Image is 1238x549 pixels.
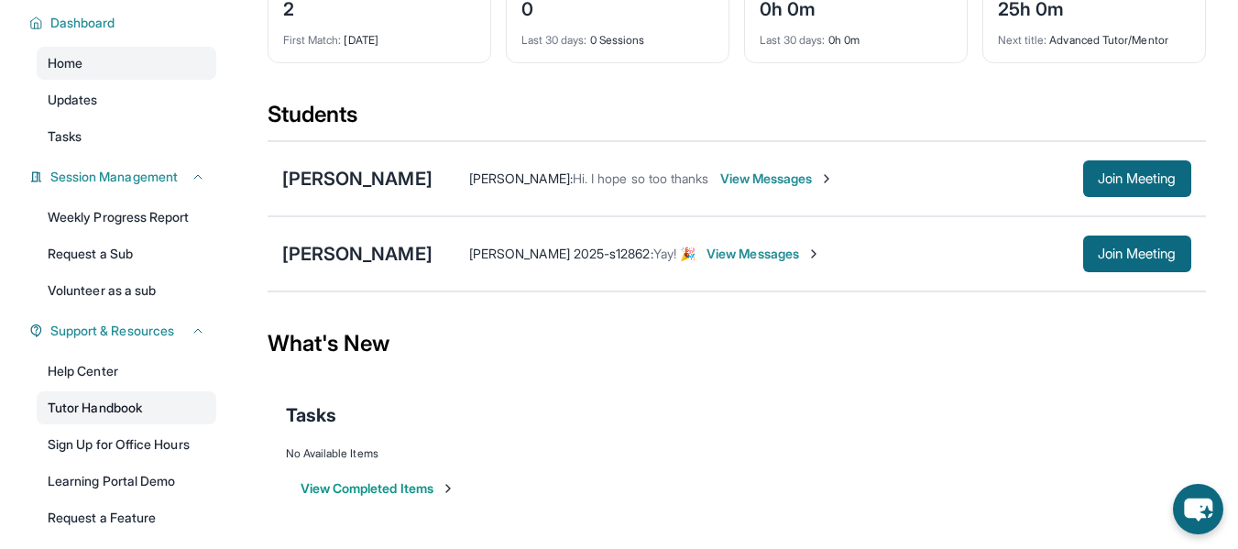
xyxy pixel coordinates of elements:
[720,170,835,188] span: View Messages
[37,120,216,153] a: Tasks
[37,355,216,388] a: Help Center
[819,171,834,186] img: Chevron-Right
[283,33,342,47] span: First Match :
[48,127,82,146] span: Tasks
[286,446,1188,461] div: No Available Items
[37,274,216,307] a: Volunteer as a sub
[521,33,587,47] span: Last 30 days :
[760,33,826,47] span: Last 30 days :
[37,201,216,234] a: Weekly Progress Report
[50,168,178,186] span: Session Management
[37,501,216,534] a: Request a Feature
[268,303,1206,384] div: What's New
[469,246,653,261] span: [PERSON_NAME] 2025-s12862 :
[37,391,216,424] a: Tutor Handbook
[282,241,433,267] div: [PERSON_NAME]
[707,245,821,263] span: View Messages
[573,170,709,186] span: Hi. I hope so too thanks
[43,168,205,186] button: Session Management
[1173,484,1223,534] button: chat-button
[50,14,115,32] span: Dashboard
[760,22,952,48] div: 0h 0m
[48,91,98,109] span: Updates
[653,246,696,261] span: Yay! 🎉
[521,22,714,48] div: 0 Sessions
[37,47,216,80] a: Home
[469,170,573,186] span: [PERSON_NAME] :
[48,54,82,72] span: Home
[37,83,216,116] a: Updates
[998,22,1190,48] div: Advanced Tutor/Mentor
[806,247,821,261] img: Chevron-Right
[50,322,174,340] span: Support & Resources
[1098,248,1177,259] span: Join Meeting
[998,33,1047,47] span: Next title :
[43,322,205,340] button: Support & Resources
[282,166,433,192] div: [PERSON_NAME]
[43,14,205,32] button: Dashboard
[37,428,216,461] a: Sign Up for Office Hours
[1083,236,1191,272] button: Join Meeting
[1098,173,1177,184] span: Join Meeting
[268,100,1206,140] div: Students
[301,479,455,498] button: View Completed Items
[37,237,216,270] a: Request a Sub
[37,465,216,498] a: Learning Portal Demo
[286,402,336,428] span: Tasks
[1083,160,1191,197] button: Join Meeting
[283,22,476,48] div: [DATE]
